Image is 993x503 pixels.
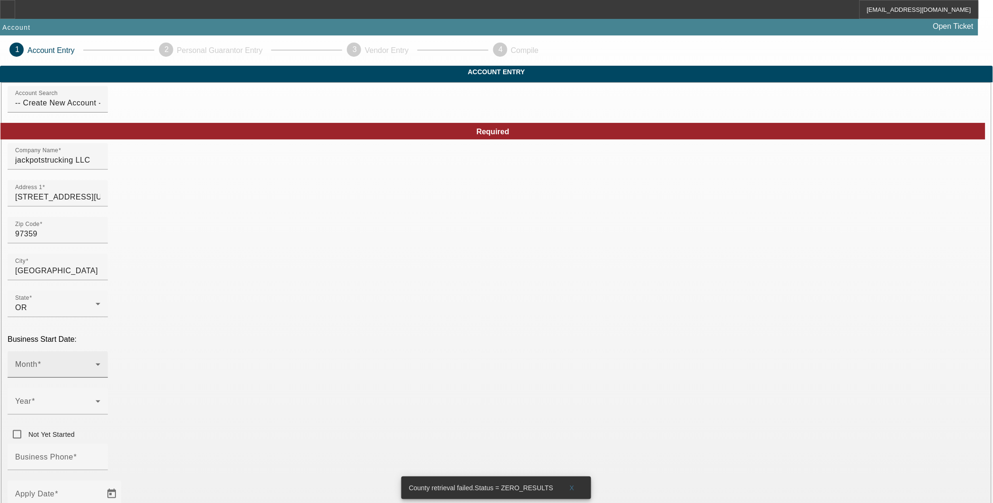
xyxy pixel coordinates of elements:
p: Business Start Date: [8,335,985,344]
span: 3 [353,45,357,53]
p: Vendor Entry [365,46,409,55]
mat-label: State [15,295,29,301]
span: Required [477,128,509,136]
mat-label: Zip Code [15,221,40,227]
a: Open Ticket [930,18,977,35]
p: Personal Guarantor Entry [177,46,263,55]
mat-label: Year [15,397,31,405]
span: Account [2,24,30,31]
span: OR [15,304,27,312]
input: Account Search [15,97,100,109]
mat-label: Company Name [15,147,58,154]
span: 4 [499,45,503,53]
mat-label: Account Search [15,90,58,96]
span: 2 [165,45,169,53]
mat-label: Address 1 [15,184,42,191]
div: County retrieval failed.Status = ZERO_RESULTS [401,477,557,499]
button: X [558,479,588,496]
mat-label: Apply Date [15,490,54,498]
span: X [570,484,575,492]
p: Compile [511,46,539,55]
span: Account Entry [7,68,986,76]
span: 1 [15,45,19,53]
mat-label: Month [15,360,37,368]
label: Not Yet Started [27,430,75,439]
mat-label: Business Phone [15,453,73,461]
mat-label: City [15,258,26,264]
p: Account Entry [27,46,75,55]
